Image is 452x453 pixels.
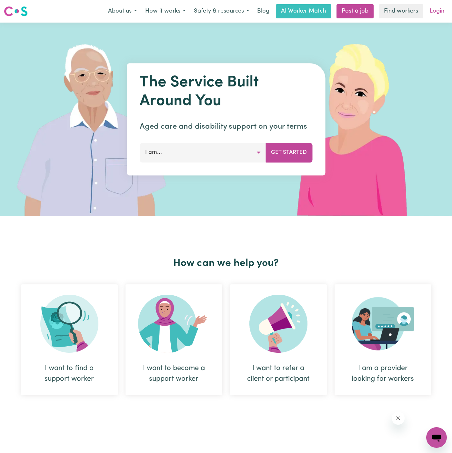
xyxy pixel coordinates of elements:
[246,363,311,384] div: I want to refer a client or participant
[266,143,312,162] button: Get Started
[104,5,141,18] button: About us
[141,5,190,18] button: How it works
[4,4,28,19] a: Careseekers logo
[350,363,416,384] div: I am a provider looking for workers
[190,5,253,18] button: Safety & resources
[140,74,312,111] h1: The Service Built Around You
[426,427,447,448] iframe: Button to launch messaging window
[352,295,414,353] img: Provider
[379,4,423,18] a: Find workers
[253,4,273,18] a: Blog
[336,4,374,18] a: Post a job
[21,284,118,395] div: I want to find a support worker
[17,257,435,270] h2: How can we help you?
[249,295,307,353] img: Refer
[4,5,28,17] img: Careseekers logo
[36,363,102,384] div: I want to find a support worker
[230,284,327,395] div: I want to refer a client or participant
[426,4,448,18] a: Login
[141,363,207,384] div: I want to become a support worker
[335,284,431,395] div: I am a provider looking for workers
[140,121,312,133] p: Aged care and disability support on your terms
[392,412,405,425] iframe: Close message
[4,5,39,10] span: Need any help?
[138,295,210,353] img: Become Worker
[140,143,266,162] button: I am...
[40,295,98,353] img: Search
[126,284,222,395] div: I want to become a support worker
[276,4,331,18] a: AI Worker Match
